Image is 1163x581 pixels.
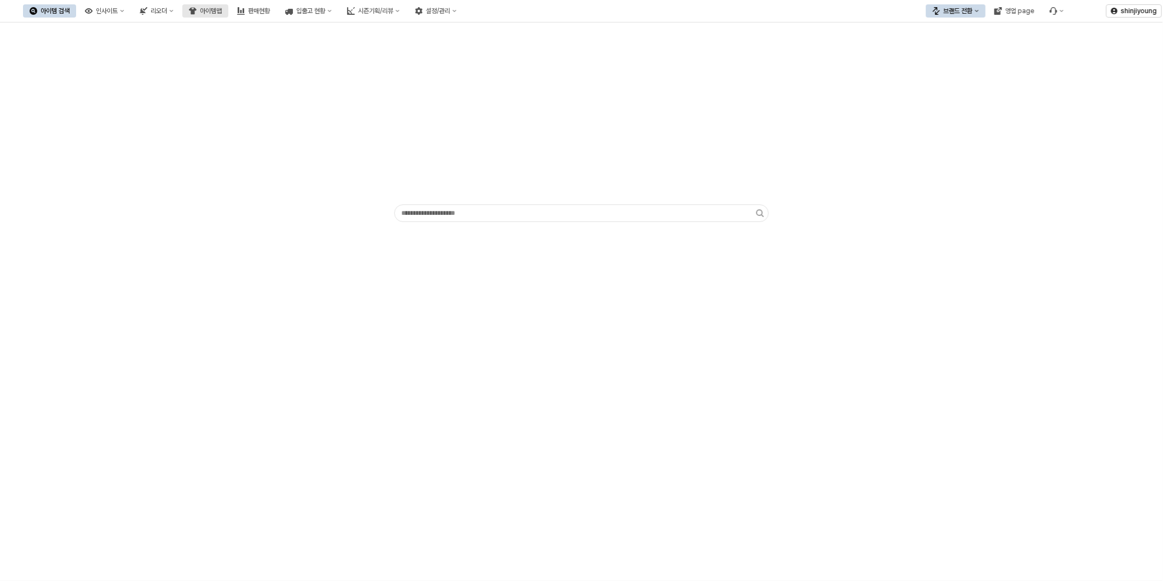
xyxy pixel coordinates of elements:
[1106,4,1162,18] button: shinjiyoung
[151,7,167,15] div: 리오더
[133,4,180,18] button: 리오더
[988,4,1041,18] button: 영업 page
[426,7,450,15] div: 설정/관리
[943,7,972,15] div: 브랜드 전환
[78,4,131,18] button: 인사이트
[96,7,118,15] div: 인사이트
[341,4,406,18] button: 시즌기획/리뷰
[41,7,70,15] div: 아이템 검색
[200,7,222,15] div: 아이템맵
[358,7,393,15] div: 시즌기획/리뷰
[926,4,986,18] button: 브랜드 전환
[408,4,463,18] button: 설정/관리
[279,4,338,18] button: 입출고 현황
[182,4,228,18] button: 아이템맵
[231,4,277,18] button: 판매현황
[23,4,76,18] button: 아이템 검색
[1043,4,1070,18] div: Menu item 6
[1005,7,1034,15] div: 영업 page
[296,7,325,15] div: 입출고 현황
[1121,7,1157,15] p: shinjiyoung
[248,7,270,15] div: 판매현황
